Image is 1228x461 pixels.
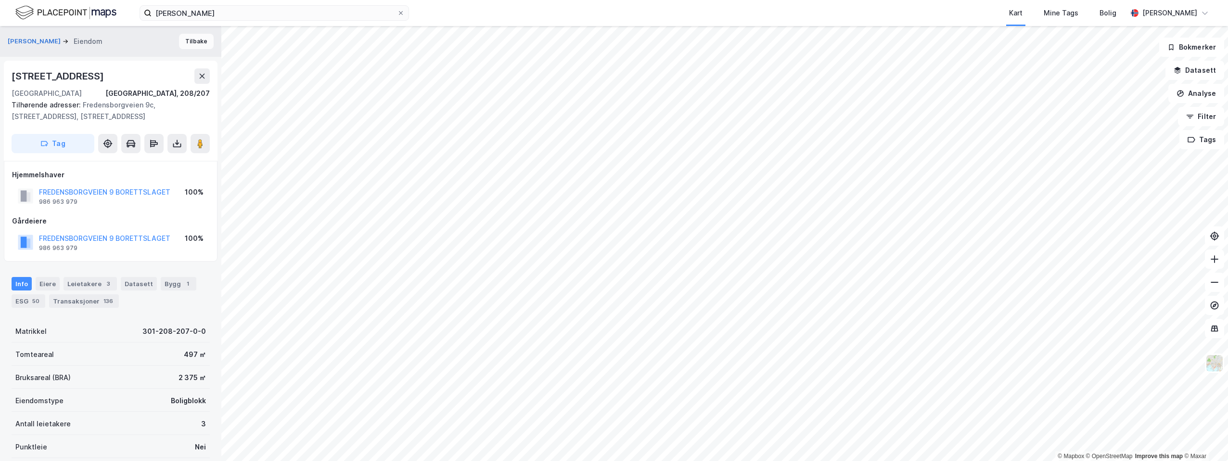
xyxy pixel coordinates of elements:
img: Z [1205,354,1224,372]
div: [STREET_ADDRESS] [12,68,106,84]
div: Bruksareal (BRA) [15,372,71,383]
div: 3 [103,279,113,289]
div: ESG [12,294,45,308]
iframe: Chat Widget [1180,415,1228,461]
img: logo.f888ab2527a4732fd821a326f86c7f29.svg [15,4,116,21]
div: 50 [30,296,41,306]
div: Nei [195,441,206,453]
div: Fredensborgveien 9c, [STREET_ADDRESS], [STREET_ADDRESS] [12,99,202,122]
a: OpenStreetMap [1086,453,1133,460]
div: [PERSON_NAME] [1142,7,1197,19]
div: 301-208-207-0-0 [142,326,206,337]
div: 2 375 ㎡ [179,372,206,383]
button: Bokmerker [1159,38,1224,57]
div: 986 963 979 [39,198,77,206]
div: Kontrollprogram for chat [1180,415,1228,461]
div: 986 963 979 [39,244,77,252]
div: 3 [201,418,206,430]
div: Eiere [36,277,60,290]
div: Bygg [161,277,196,290]
button: Tag [12,134,94,153]
a: Mapbox [1058,453,1084,460]
div: 100% [185,233,204,244]
div: 136 [102,296,115,306]
div: Datasett [121,277,157,290]
div: [GEOGRAPHIC_DATA] [12,88,82,99]
button: Tags [1179,130,1224,149]
div: Kart [1009,7,1023,19]
div: 497 ㎡ [184,349,206,360]
span: Tilhørende adresser: [12,101,83,109]
div: Bolig [1100,7,1116,19]
button: Datasett [1165,61,1224,80]
div: Info [12,277,32,290]
div: Tomteareal [15,349,54,360]
div: Leietakere [64,277,117,290]
div: Eiendom [74,36,102,47]
div: Boligblokk [171,395,206,407]
div: Antall leietakere [15,418,71,430]
div: 100% [185,186,204,198]
a: Improve this map [1135,453,1183,460]
button: Tilbake [179,34,214,49]
div: 1 [183,279,192,289]
input: Søk på adresse, matrikkel, gårdeiere, leietakere eller personer [152,6,397,20]
button: Analyse [1168,84,1224,103]
div: Gårdeiere [12,215,209,227]
div: Mine Tags [1044,7,1078,19]
div: Transaksjoner [49,294,119,308]
button: [PERSON_NAME] [8,37,63,46]
div: Punktleie [15,441,47,453]
button: Filter [1178,107,1224,126]
div: Eiendomstype [15,395,64,407]
div: Matrikkel [15,326,47,337]
div: [GEOGRAPHIC_DATA], 208/207 [105,88,210,99]
div: Hjemmelshaver [12,169,209,181]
